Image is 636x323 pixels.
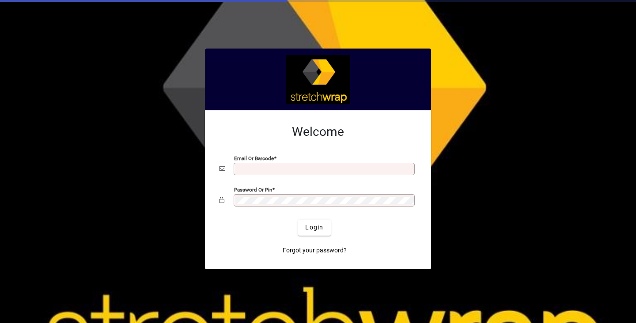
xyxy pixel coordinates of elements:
button: Login [298,220,330,236]
a: Forgot your password? [279,243,350,259]
span: Login [305,223,323,232]
h2: Welcome [219,124,417,139]
mat-label: Password or Pin [234,186,272,192]
span: Forgot your password? [283,246,347,255]
mat-label: Email or Barcode [234,155,274,161]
